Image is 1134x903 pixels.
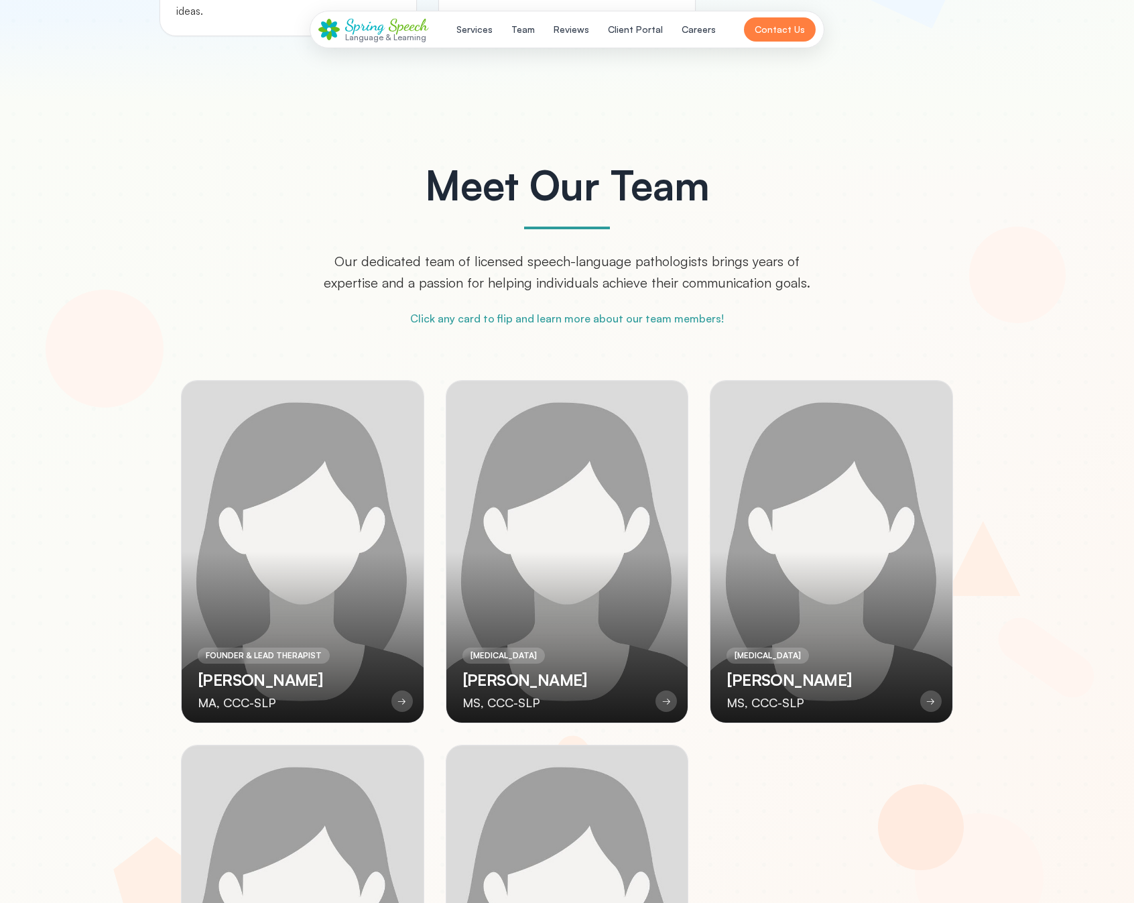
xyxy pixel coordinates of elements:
[727,693,852,712] div: MS, CCC-SLP
[546,17,597,42] button: Reviews
[198,648,330,664] div: FOUNDER & LEAD THERAPIST
[198,669,330,690] h3: [PERSON_NAME]
[503,17,543,42] button: Team
[926,695,935,708] span: →
[600,17,671,42] button: Client Portal
[345,33,428,42] div: Language & Learning
[674,17,724,42] button: Careers
[462,693,588,712] div: MS, CCC-SLP
[462,648,545,664] div: [MEDICAL_DATA]
[345,15,385,35] span: Spring
[744,17,816,42] button: Contact Us
[198,693,330,712] div: MA, CCC-SLP
[662,695,671,708] span: →
[727,669,852,690] h3: [PERSON_NAME]
[324,253,810,292] span: Our dedicated team of licensed speech-language pathologists brings years of expertise and a passi...
[160,310,974,326] p: Click any card to flip and learn more about our team members!
[462,669,588,690] h3: [PERSON_NAME]
[448,17,501,42] button: Services
[397,695,406,708] span: →
[727,648,809,664] div: [MEDICAL_DATA]
[389,15,428,35] span: Speech
[160,165,974,205] h2: Meet Our Team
